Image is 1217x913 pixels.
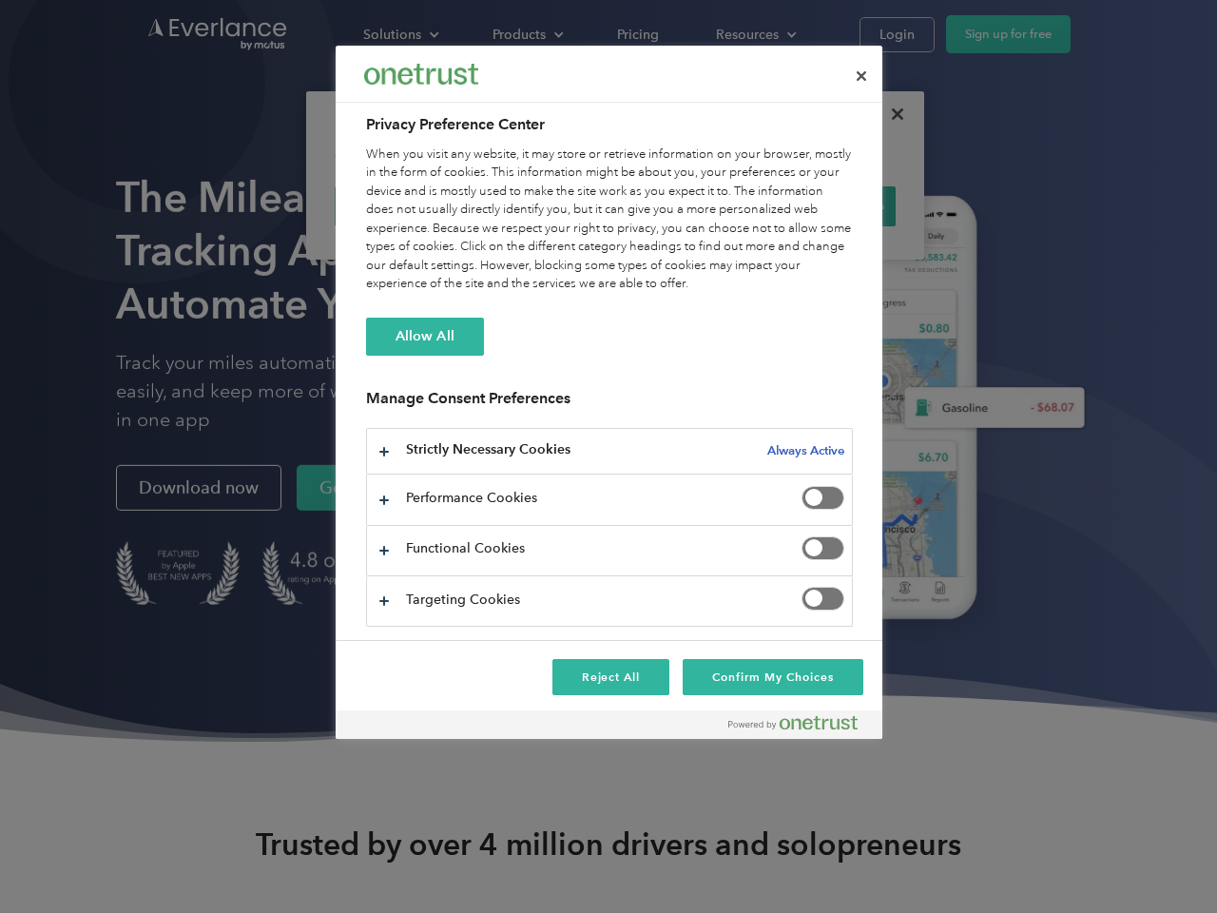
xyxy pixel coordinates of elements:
[336,46,882,739] div: Preference center
[840,55,882,97] button: Close
[366,318,484,356] button: Allow All
[364,64,478,84] img: Everlance
[552,659,670,695] button: Reject All
[683,659,862,695] button: Confirm My Choices
[366,146,853,294] div: When you visit any website, it may store or retrieve information on your browser, mostly in the f...
[728,715,858,730] img: Powered by OneTrust Opens in a new Tab
[366,389,853,418] h3: Manage Consent Preferences
[336,46,882,739] div: Privacy Preference Center
[728,715,873,739] a: Powered by OneTrust Opens in a new Tab
[366,113,853,136] h2: Privacy Preference Center
[364,55,478,93] div: Everlance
